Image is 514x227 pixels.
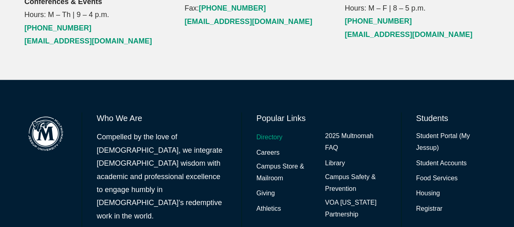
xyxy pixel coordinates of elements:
[416,173,458,184] a: Food Services
[416,112,490,124] h6: Students
[325,197,386,221] a: VOA [US_STATE] Partnership
[325,171,386,195] a: Campus Safety & Prevention
[325,130,386,154] a: 2025 Multnomah FAQ
[24,112,67,155] img: Multnomah Campus of Jessup University logo
[325,158,345,169] a: Library
[256,132,282,143] a: Directory
[24,37,152,45] a: [EMAIL_ADDRESS][DOMAIN_NAME]
[416,188,440,199] a: Housing
[97,130,227,223] p: Compelled by the love of [DEMOGRAPHIC_DATA], we integrate [DEMOGRAPHIC_DATA] wisdom with academic...
[256,112,386,124] h6: Popular Links
[345,17,412,25] a: [PHONE_NUMBER]
[256,203,281,215] a: Athletics
[416,130,490,154] a: Student Portal (My Jessup)
[416,203,442,215] a: Registrar
[24,24,91,32] a: [PHONE_NUMBER]
[256,188,275,199] a: Giving
[256,147,280,159] a: Careers
[416,158,467,169] a: Student Accounts
[184,17,312,26] a: [EMAIL_ADDRESS][DOMAIN_NAME]
[199,4,266,12] a: [PHONE_NUMBER]
[97,112,227,124] h6: Who We Are
[345,30,472,39] a: [EMAIL_ADDRESS][DOMAIN_NAME]
[256,161,318,184] a: Campus Store & Mailroom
